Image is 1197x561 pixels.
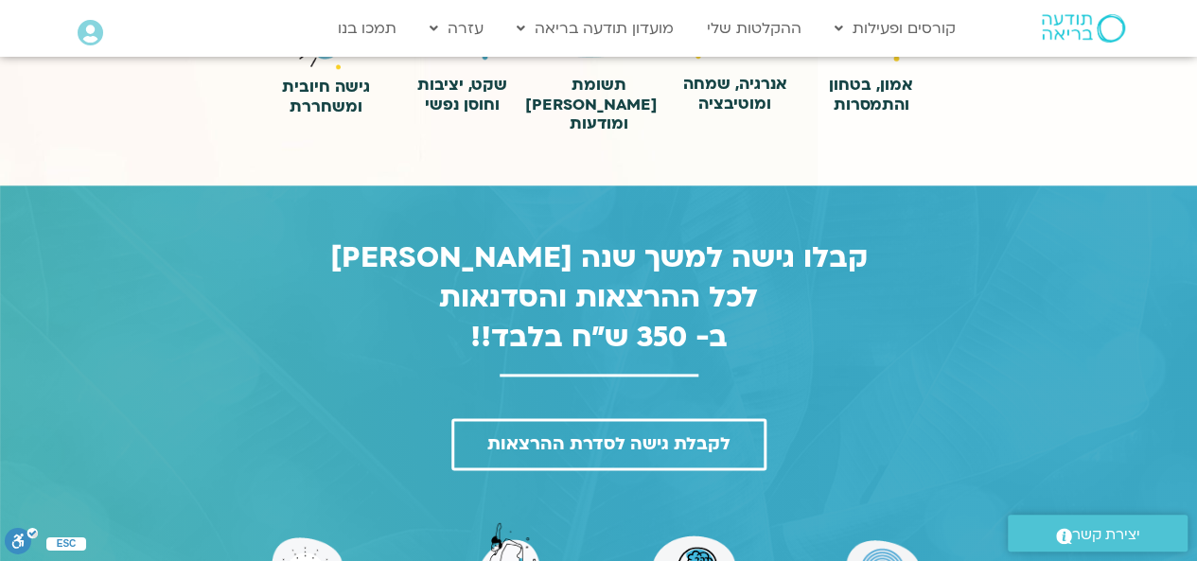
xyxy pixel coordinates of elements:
b: אמון, בטחון [829,74,913,96]
b: גישה חיובית ומשחררת [282,76,370,117]
span: לקבלת גישה לסדרת ההרצאות [487,434,731,454]
a: מועדון תודעה בריאה [507,10,683,46]
a: לקבלת גישה לסדרת ההרצאות [451,418,766,470]
a: יצירת קשר [1008,515,1188,552]
b: שקט, יציבות וחוסן נפשי [417,74,507,115]
b: תשומת [PERSON_NAME] ומודעות [525,74,658,135]
a: קורסים ופעילות [825,10,965,46]
b: אנרגיה, שמחה ומוטיבציה [683,73,787,114]
img: תודעה בריאה [1042,14,1125,43]
p: קבלו גישה למשך שנה [PERSON_NAME] לכל ההרצאות והסדנאות ב- 350 ש"ח בלבד!! [19,237,1178,357]
b: והתמסרות [834,94,909,115]
a: עזרה [420,10,493,46]
span: יצירת קשר [1072,522,1140,548]
a: תמכו בנו [328,10,406,46]
a: ההקלטות שלי [697,10,811,46]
